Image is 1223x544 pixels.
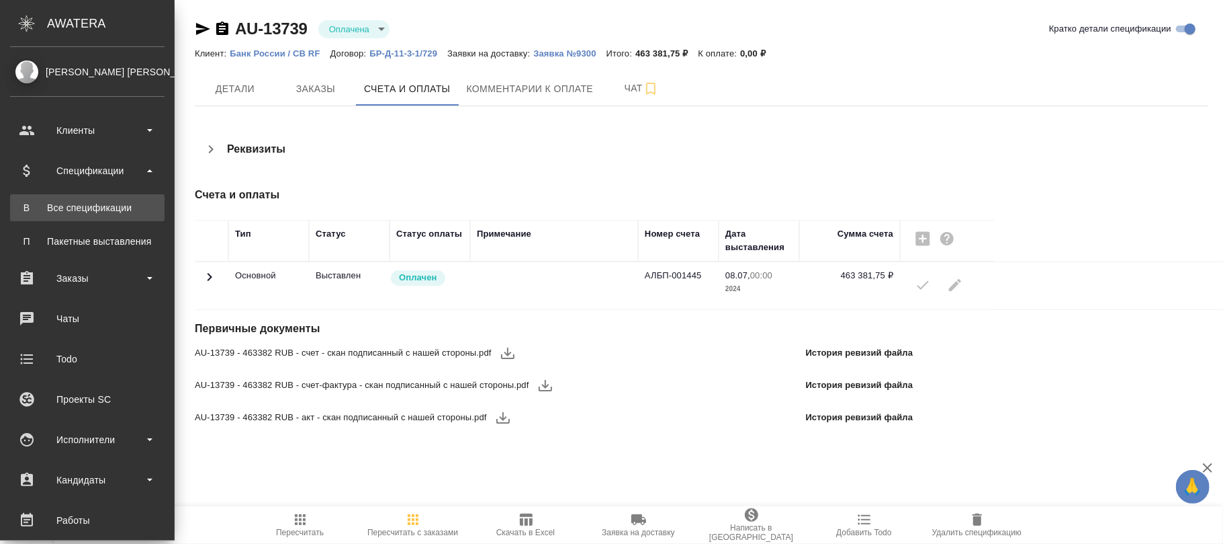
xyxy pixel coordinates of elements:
[195,21,211,37] button: Скопировать ссылку для ЯМессенджера
[806,379,913,392] p: История ревизий файла
[10,430,165,450] div: Исполнители
[235,227,251,241] div: Тип
[10,349,165,369] div: Todo
[195,411,487,424] span: AU-13739 - 463382 RUB - акт - скан подписанный с нашей стороны.pdf
[10,389,165,410] div: Проекты SC
[806,346,913,360] p: История ревизий файла
[602,528,674,537] span: Заявка на доставку
[276,528,324,537] span: Пересчитать
[645,227,700,241] div: Номер счета
[10,65,165,79] div: [PERSON_NAME] [PERSON_NAME]
[316,227,346,241] div: Статус
[609,80,674,97] span: Чат
[1176,470,1210,504] button: 🙏
[703,523,800,542] span: Написать в [GEOGRAPHIC_DATA]
[467,81,594,98] span: Комментарии к оплате
[195,379,529,392] span: AU-13739 - 463382 RUB - счет-фактура - скан подписанный с нашей стороны.pdf
[357,506,469,544] button: Пересчитать с заказами
[643,81,659,97] svg: Подписаться
[10,510,165,531] div: Работы
[799,262,900,309] td: 463 381,75 ₽
[477,227,531,241] div: Примечание
[318,20,390,38] div: Оплачена
[195,187,918,203] h4: Счета и оплаты
[837,227,893,241] div: Сумма счета
[396,227,462,241] div: Статус оплаты
[533,48,606,59] p: Заявка №9300
[17,201,158,215] div: Все спецификации
[698,48,740,59] p: К оплате:
[1049,22,1171,36] span: Кратко детали спецификации
[10,268,165,288] div: Заказы
[228,262,309,309] td: Основной
[740,48,776,59] p: 0,00 ₽
[3,342,171,376] a: Todo
[367,528,458,537] span: Пересчитать с заказами
[725,227,792,254] div: Дата выставления
[10,120,165,141] div: Клиенты
[195,346,492,360] span: AU-13739 - 463382 RUB - счет - скан подписанный с нашей стороны.pdf
[17,235,158,248] div: Пакетные выставления
[806,411,913,424] p: История ревизий файла
[214,21,230,37] button: Скопировать ссылку
[399,271,437,284] p: Оплачен
[725,282,792,296] p: 2024
[10,309,165,329] div: Чаты
[533,47,606,61] button: Заявка №9300
[3,504,171,537] a: Работы
[725,270,750,280] p: 08.07,
[201,277,218,287] span: Toggle Row Expanded
[582,506,695,544] button: Заявка на доставку
[10,194,165,221] a: ВВсе спецификации
[235,20,308,38] a: AU-13739
[244,506,357,544] button: Пересчитать
[808,506,921,544] button: Добавить Todo
[3,383,171,416] a: Проекты SC
[364,81,451,98] span: Счета и оплаты
[469,506,582,544] button: Скачать в Excel
[10,228,165,255] a: ППакетные выставления
[227,141,285,157] h4: Реквизиты
[638,262,719,309] td: АЛБП-001445
[330,48,370,59] p: Договор:
[10,470,165,490] div: Кандидаты
[1181,473,1204,501] span: 🙏
[203,81,267,98] span: Детали
[10,161,165,181] div: Спецификации
[635,48,698,59] p: 463 381,75 ₽
[932,528,1022,537] span: Удалить спецификацию
[750,270,772,280] p: 00:00
[283,81,348,98] span: Заказы
[496,528,555,537] span: Скачать в Excel
[195,48,230,59] p: Клиент:
[316,269,383,282] p: Все изменения в спецификации заблокированы
[47,10,175,37] div: AWATERA
[369,48,447,59] p: БР-Д-11-3-1/729
[3,302,171,336] a: Чаты
[921,506,1034,544] button: Удалить спецификацию
[195,321,918,337] h4: Первичные документы
[325,24,373,35] button: Оплачена
[369,47,447,59] a: БР-Д-11-3-1/729
[606,48,635,59] p: Итого:
[836,528,891,537] span: Добавить Todo
[230,47,330,59] a: Банк России / CB RF
[230,48,330,59] p: Банк России / CB RF
[695,506,808,544] button: Написать в [GEOGRAPHIC_DATA]
[447,48,533,59] p: Заявки на доставку:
